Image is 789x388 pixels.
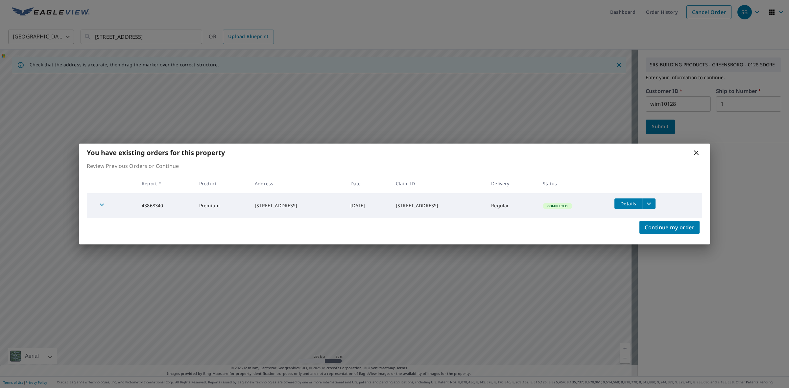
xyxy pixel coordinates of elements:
[645,223,694,232] span: Continue my order
[136,193,194,218] td: 43868340
[391,193,486,218] td: [STREET_ADDRESS]
[538,174,609,193] th: Status
[194,193,250,218] td: Premium
[391,174,486,193] th: Claim ID
[250,174,345,193] th: Address
[486,174,538,193] th: Delivery
[136,174,194,193] th: Report #
[614,198,642,209] button: detailsBtn-43868340
[642,198,656,209] button: filesDropdownBtn-43868340
[87,148,225,157] b: You have existing orders for this property
[194,174,250,193] th: Product
[87,162,702,170] p: Review Previous Orders or Continue
[618,200,638,207] span: Details
[345,174,391,193] th: Date
[639,221,700,234] button: Continue my order
[543,204,571,208] span: Completed
[486,193,538,218] td: Regular
[345,193,391,218] td: [DATE]
[255,202,340,209] div: [STREET_ADDRESS]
